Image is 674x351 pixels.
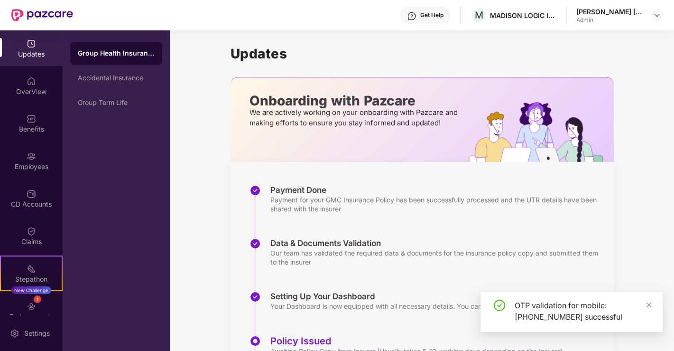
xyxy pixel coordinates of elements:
[270,248,604,266] div: Our team has validated the required data & documents for the insurance policy copy and submitted ...
[27,76,36,86] img: svg+xml;base64,PHN2ZyBpZD0iSG9tZSIgeG1sbnM9Imh0dHA6Ly93d3cudzMub3JnLzIwMDAvc3ZnIiB3aWR0aD0iMjAiIG...
[249,107,461,128] p: We are actively working on your onboarding with Pazcare and making efforts to ensure you stay inf...
[270,238,604,248] div: Data & Documents Validation
[469,102,613,162] img: hrOnboarding
[515,300,651,323] div: OTP validation for mobile: [PHONE_NUMBER] successful
[11,286,51,294] div: New Challenge
[270,335,563,347] div: Policy Issued
[576,16,643,24] div: Admin
[249,185,261,196] img: svg+xml;base64,PHN2ZyBpZD0iU3RlcC1Eb25lLTMyeDMyIiB4bWxucz0iaHR0cDovL3d3dy53My5vcmcvMjAwMC9zdmciIH...
[249,291,261,303] img: svg+xml;base64,PHN2ZyBpZD0iU3RlcC1Eb25lLTMyeDMyIiB4bWxucz0iaHR0cDovL3d3dy53My5vcmcvMjAwMC9zdmciIH...
[78,48,155,58] div: Group Health Insurance
[27,39,36,48] img: svg+xml;base64,PHN2ZyBpZD0iVXBkYXRlZCIgeG1sbnM9Imh0dHA6Ly93d3cudzMub3JnLzIwMDAvc3ZnIiB3aWR0aD0iMj...
[21,329,53,338] div: Settings
[27,264,36,274] img: svg+xml;base64,PHN2ZyB4bWxucz0iaHR0cDovL3d3dy53My5vcmcvMjAwMC9zdmciIHdpZHRoPSIyMSIgaGVpZ2h0PSIyMC...
[270,185,604,195] div: Payment Done
[420,11,443,19] div: Get Help
[27,189,36,199] img: svg+xml;base64,PHN2ZyBpZD0iQ0RfQWNjb3VudHMiIGRhdGEtbmFtZT0iQ0QgQWNjb3VudHMiIHhtbG5zPSJodHRwOi8vd3...
[1,275,62,284] div: Stepathon
[494,300,505,311] span: check-circle
[249,96,461,105] p: Onboarding with Pazcare
[646,302,652,308] span: close
[10,329,19,338] img: svg+xml;base64,PHN2ZyBpZD0iU2V0dGluZy0yMHgyMCIgeG1sbnM9Imh0dHA6Ly93d3cudzMub3JnLzIwMDAvc3ZnIiB3aW...
[78,74,155,82] div: Accidental Insurance
[27,152,36,161] img: svg+xml;base64,PHN2ZyBpZD0iRW1wbG95ZWVzIiB4bWxucz0iaHR0cDovL3d3dy53My5vcmcvMjAwMC9zdmciIHdpZHRoPS...
[78,99,155,106] div: Group Term Life
[27,227,36,236] img: svg+xml;base64,PHN2ZyBpZD0iQ2xhaW0iIHhtbG5zPSJodHRwOi8vd3d3LnczLm9yZy8yMDAwL3N2ZyIgd2lkdGg9IjIwIi...
[653,11,661,19] img: svg+xml;base64,PHN2ZyBpZD0iRHJvcGRvd24tMzJ4MzIiIHhtbG5zPSJodHRwOi8vd3d3LnczLm9yZy8yMDAwL3N2ZyIgd2...
[27,114,36,123] img: svg+xml;base64,PHN2ZyBpZD0iQmVuZWZpdHMiIHhtbG5zPSJodHRwOi8vd3d3LnczLm9yZy8yMDAwL3N2ZyIgd2lkdGg9Ij...
[231,46,614,62] h1: Updates
[249,335,261,347] img: svg+xml;base64,PHN2ZyBpZD0iU3RlcC1BY3RpdmUtMzJ4MzIiIHhtbG5zPSJodHRwOi8vd3d3LnczLm9yZy8yMDAwL3N2Zy...
[270,291,579,302] div: Setting Up Your Dashboard
[34,295,41,303] div: 1
[490,11,556,20] div: MADISON LOGIC INDIA PRIVATE LIMITED
[270,302,579,311] div: Your Dashboard is now equipped with all necessary details. You can check out the details from
[407,11,416,21] img: svg+xml;base64,PHN2ZyBpZD0iSGVscC0zMngzMiIgeG1sbnM9Imh0dHA6Ly93d3cudzMub3JnLzIwMDAvc3ZnIiB3aWR0aD...
[249,238,261,249] img: svg+xml;base64,PHN2ZyBpZD0iU3RlcC1Eb25lLTMyeDMyIiB4bWxucz0iaHR0cDovL3d3dy53My5vcmcvMjAwMC9zdmciIH...
[11,9,73,21] img: New Pazcare Logo
[27,302,36,311] img: svg+xml;base64,PHN2ZyBpZD0iRW5kb3JzZW1lbnRzIiB4bWxucz0iaHR0cDovL3d3dy53My5vcmcvMjAwMC9zdmciIHdpZH...
[475,9,483,21] span: M
[576,7,643,16] div: [PERSON_NAME] [PERSON_NAME]
[270,195,604,213] div: Payment for your GMC Insurance Policy has been successfully processed and the UTR details have be...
